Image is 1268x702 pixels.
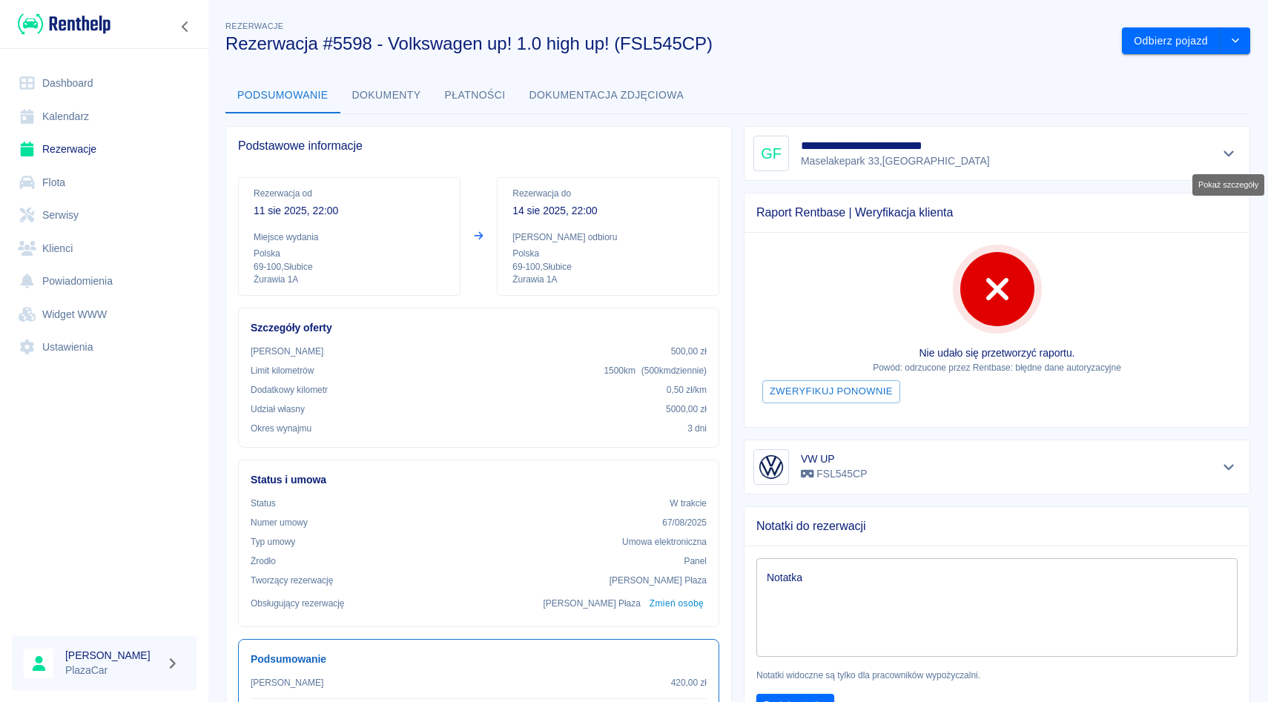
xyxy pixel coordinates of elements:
[684,554,707,568] p: Panel
[518,78,696,113] button: Dokumentacja zdjęciowa
[251,554,276,568] p: Żrodło
[512,260,704,274] p: 69-100 , Słubice
[251,422,311,435] p: Okres wynajmu
[251,403,305,416] p: Udział własny
[254,247,445,260] p: Polska
[12,265,197,298] a: Powiadomienia
[254,274,445,286] p: Żurawia 1A
[756,345,1238,361] p: Nie udało się przetworzyć raportu.
[512,187,704,200] p: Rezerwacja do
[762,380,900,403] button: Zweryfikuj ponownie
[174,17,197,36] button: Zwiń nawigację
[18,12,110,36] img: Renthelp logo
[671,345,707,358] p: 500,00 zł
[622,535,707,549] p: Umowa elektroniczna
[512,274,704,286] p: Żurawia 1A
[225,33,1110,54] h3: Rezerwacja #5598 - Volkswagen up! 1.0 high up! (FSL545CP)
[753,136,789,171] div: GF
[1122,27,1221,55] button: Odbierz pojazd
[12,12,110,36] a: Renthelp logo
[12,67,197,100] a: Dashboard
[251,574,333,587] p: Tworzący rezerwację
[647,593,707,615] button: Zmień osobę
[1192,174,1264,196] div: Pokaż szczegóły
[251,472,707,488] h6: Status i umowa
[12,232,197,265] a: Klienci
[801,451,867,466] h6: VW UP
[251,320,707,336] h6: Szczegóły oferty
[666,403,707,416] p: 5000,00 zł
[251,345,323,358] p: [PERSON_NAME]
[251,676,323,689] p: [PERSON_NAME]
[12,298,197,331] a: Widget WWW
[801,466,867,482] p: FSL545CP
[254,231,445,244] p: Miejsce wydania
[756,361,1238,374] p: Powód: odrzucone przez Rentbase: błędne dane autoryzacyjne
[225,21,283,30] span: Rezerwacje
[801,153,990,169] p: Maselakepark 33 , [GEOGRAPHIC_DATA]
[433,78,518,113] button: Płatności
[544,597,641,610] p: [PERSON_NAME] Płaza
[251,497,276,510] p: Status
[225,78,340,113] button: Podsumowanie
[667,383,707,397] p: 0,50 zł /km
[12,166,197,199] a: Flota
[251,652,707,667] h6: Podsumowanie
[238,139,719,153] span: Podstawowe informacje
[756,519,1238,534] span: Notatki do rezerwacji
[251,597,345,610] p: Obsługujący rezerwację
[254,187,445,200] p: Rezerwacja od
[756,669,1238,682] p: Notatki widoczne są tylko dla pracowników wypożyczalni.
[1221,27,1250,55] button: drop-down
[340,78,433,113] button: Dokumenty
[12,331,197,364] a: Ustawienia
[12,133,197,166] a: Rezerwacje
[671,676,707,689] p: 420,00 zł
[251,383,328,397] p: Dodatkowy kilometr
[512,203,704,219] p: 14 sie 2025, 22:00
[1217,457,1241,477] button: Pokaż szczegóły
[12,199,197,232] a: Serwisy
[641,365,707,376] span: ( 500 km dziennie )
[512,247,704,260] p: Polska
[251,535,295,549] p: Typ umowy
[670,497,707,510] p: W trakcie
[254,203,445,219] p: 11 sie 2025, 22:00
[65,648,160,663] h6: [PERSON_NAME]
[65,663,160,678] p: PlazaCar
[687,422,707,435] p: 3 dni
[251,516,308,529] p: Numer umowy
[254,260,445,274] p: 69-100 , Słubice
[1217,143,1241,164] button: Pokaż szczegóły
[604,364,707,377] p: 1500 km
[512,231,704,244] p: [PERSON_NAME] odbioru
[610,574,707,587] p: [PERSON_NAME] Płaza
[662,516,707,529] p: 67/08/2025
[756,452,786,482] img: Image
[12,100,197,133] a: Kalendarz
[251,364,314,377] p: Limit kilometrów
[756,205,1238,220] span: Raport Rentbase | Weryfikacja klienta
